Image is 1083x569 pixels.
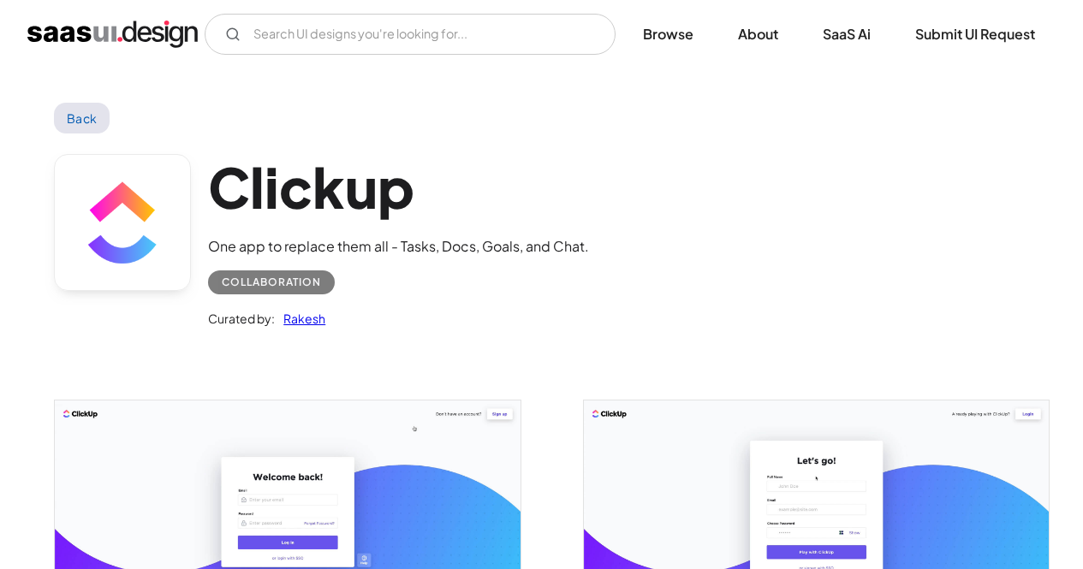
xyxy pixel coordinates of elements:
a: About [717,15,799,53]
a: Submit UI Request [895,15,1056,53]
a: Rakesh [275,308,325,329]
a: Browse [622,15,714,53]
h1: Clickup [208,154,589,220]
a: home [27,21,198,48]
div: One app to replace them all - Tasks, Docs, Goals, and Chat. [208,236,589,257]
input: Search UI designs you're looking for... [205,14,616,55]
form: Email Form [205,14,616,55]
div: Collaboration [222,272,321,293]
a: SaaS Ai [802,15,891,53]
a: Back [54,103,110,133]
div: Curated by: [208,308,275,329]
